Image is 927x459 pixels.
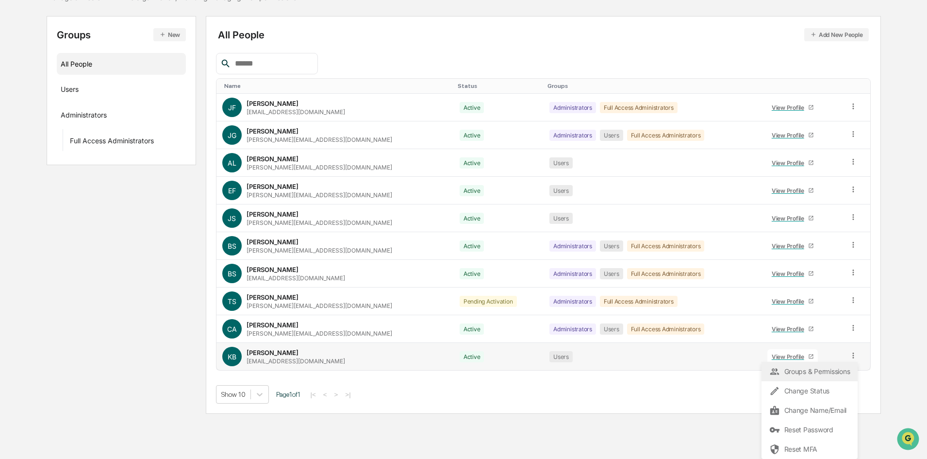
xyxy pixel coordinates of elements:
div: Active [460,351,484,362]
div: [EMAIL_ADDRESS][DOMAIN_NAME] [247,274,345,282]
div: Administrators [61,111,107,122]
div: Full Access Administrators [627,268,705,279]
button: |< [308,391,319,399]
a: View Profile [767,211,818,226]
div: [PERSON_NAME][EMAIL_ADDRESS][DOMAIN_NAME] [247,247,392,254]
a: 🔎Data Lookup [6,137,65,154]
div: Full Access Administrators [627,240,705,252]
div: Full Access Administrators [70,136,154,148]
div: View Profile [772,132,808,139]
div: [PERSON_NAME][EMAIL_ADDRESS][DOMAIN_NAME] [247,219,392,226]
div: Users [600,268,623,279]
div: Administrators [549,130,596,141]
button: Add New People [804,28,869,41]
div: Change Status [769,385,850,397]
div: Active [460,157,484,169]
div: Users [600,130,623,141]
div: [PERSON_NAME][EMAIL_ADDRESS][DOMAIN_NAME] [247,330,392,337]
a: View Profile [767,238,818,254]
div: Toggle SortBy [547,83,758,89]
button: >| [342,391,353,399]
div: Start new chat [33,74,159,84]
div: [PERSON_NAME][EMAIL_ADDRESS][DOMAIN_NAME] [247,136,392,143]
div: Active [460,240,484,252]
button: Start new chat [165,77,177,89]
div: Users [61,85,79,97]
span: BS [228,242,236,250]
span: JS [228,214,236,222]
p: How can we help? [10,20,177,36]
button: < [320,391,330,399]
div: Active [460,268,484,279]
div: [PERSON_NAME][EMAIL_ADDRESS][DOMAIN_NAME] [247,164,392,171]
div: [PERSON_NAME][EMAIL_ADDRESS][DOMAIN_NAME] [247,302,392,309]
span: Pylon [97,165,117,172]
span: JF [228,103,236,112]
iframe: Open customer support [896,427,922,453]
div: View Profile [772,325,808,333]
a: View Profile [767,294,818,309]
a: View Profile [767,322,818,337]
div: Users [549,185,573,196]
div: Full Access Administrators [627,323,705,335]
div: Toggle SortBy [851,83,866,89]
div: [PERSON_NAME] [247,238,298,246]
div: Users [549,157,573,169]
a: 🖐️Preclearance [6,119,66,136]
div: Pending Activation [460,296,517,307]
span: AL [228,159,236,167]
div: View Profile [772,298,808,305]
div: Reset MFA [769,443,850,455]
div: View Profile [772,242,808,250]
div: 🔎 [10,142,17,150]
div: Toggle SortBy [458,83,540,89]
div: We're available if you need us! [33,84,123,92]
div: Toggle SortBy [224,83,450,89]
span: CA [227,325,237,333]
div: Full Access Administrators [600,296,678,307]
div: Active [460,130,484,141]
a: Powered byPylon [68,164,117,172]
div: Groups [57,28,186,41]
div: Administrators [549,323,596,335]
div: Reset Password [769,424,850,436]
div: [PERSON_NAME] [247,293,298,301]
button: New [153,28,186,41]
div: View Profile [772,270,808,277]
div: Administrators [549,268,596,279]
div: [PERSON_NAME] [247,155,298,163]
div: Groups & Permissions [769,366,850,377]
div: [EMAIL_ADDRESS][DOMAIN_NAME] [247,357,345,365]
div: All People [61,56,182,72]
div: Change Name/Email [769,405,850,416]
a: View Profile [767,155,818,170]
div: [EMAIL_ADDRESS][DOMAIN_NAME] [247,108,345,116]
div: [PERSON_NAME][EMAIL_ADDRESS][DOMAIN_NAME] [247,191,392,199]
div: Administrators [549,102,596,113]
div: Active [460,213,484,224]
div: Active [460,323,484,335]
div: Users [549,213,573,224]
div: View Profile [772,187,808,194]
a: View Profile [767,266,818,281]
span: Data Lookup [19,141,61,151]
span: TS [228,297,236,306]
span: Page 1 of 1 [276,391,300,398]
div: Full Access Administrators [600,102,678,113]
span: KB [228,353,236,361]
div: [PERSON_NAME] [247,100,298,107]
img: 1746055101610-c473b297-6a78-478c-a979-82029cc54cd1 [10,74,27,92]
div: [PERSON_NAME] [247,127,298,135]
div: Administrators [549,240,596,252]
div: [PERSON_NAME] [247,349,298,357]
a: 🗄️Attestations [66,119,124,136]
div: Active [460,102,484,113]
span: JG [228,131,236,139]
button: > [331,391,341,399]
div: [PERSON_NAME] [247,321,298,329]
div: Full Access Administrators [627,130,705,141]
a: View Profile [767,349,818,364]
div: [PERSON_NAME] [247,266,298,273]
